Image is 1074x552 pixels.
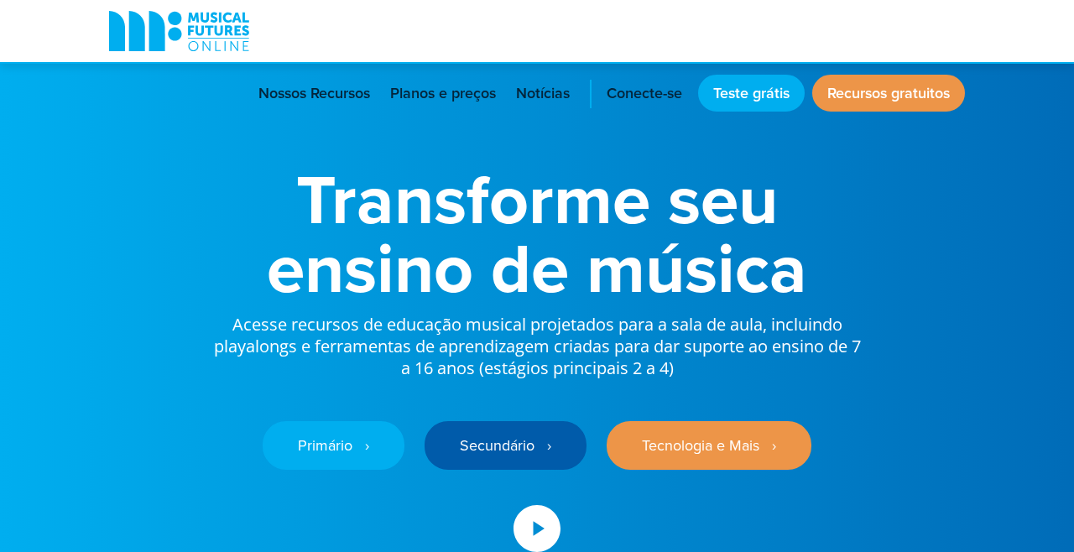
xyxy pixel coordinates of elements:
a: Notícias [508,62,578,124]
a: Nossos Recursos [250,62,378,124]
font: Transforme seu ensino de música [267,149,807,317]
font: Recursos gratuitos [827,82,950,103]
a: Planos e preços [382,62,504,124]
a: Primário ‎‏‏‎ ‎ › [263,421,404,470]
font: Notícias [516,82,570,103]
font: Planos e preços [390,82,496,103]
font: Teste grátis [713,82,790,103]
font: Conecte-se [607,82,682,103]
font: Acesse recursos de educação musical projetados para a sala de aula, incluindo playalongs e ferram... [214,313,861,379]
a: Tecnologia e Mais ‎‏‏‎ ‎ › [607,421,811,470]
font: Primário ‎‏‏‎ ‎ › [298,435,369,456]
a: Secundário ‎‏‏‎ ‎ › [425,421,587,470]
font: Secundário ‎‏‏‎ ‎ › [460,435,551,456]
a: Teste grátis [698,75,805,112]
a: Conecte-se [598,62,691,124]
font: Tecnologia e Mais ‎‏‏‎ ‎ › [642,435,776,456]
font: Nossos Recursos [258,82,370,103]
a: Recursos gratuitos [812,75,965,112]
